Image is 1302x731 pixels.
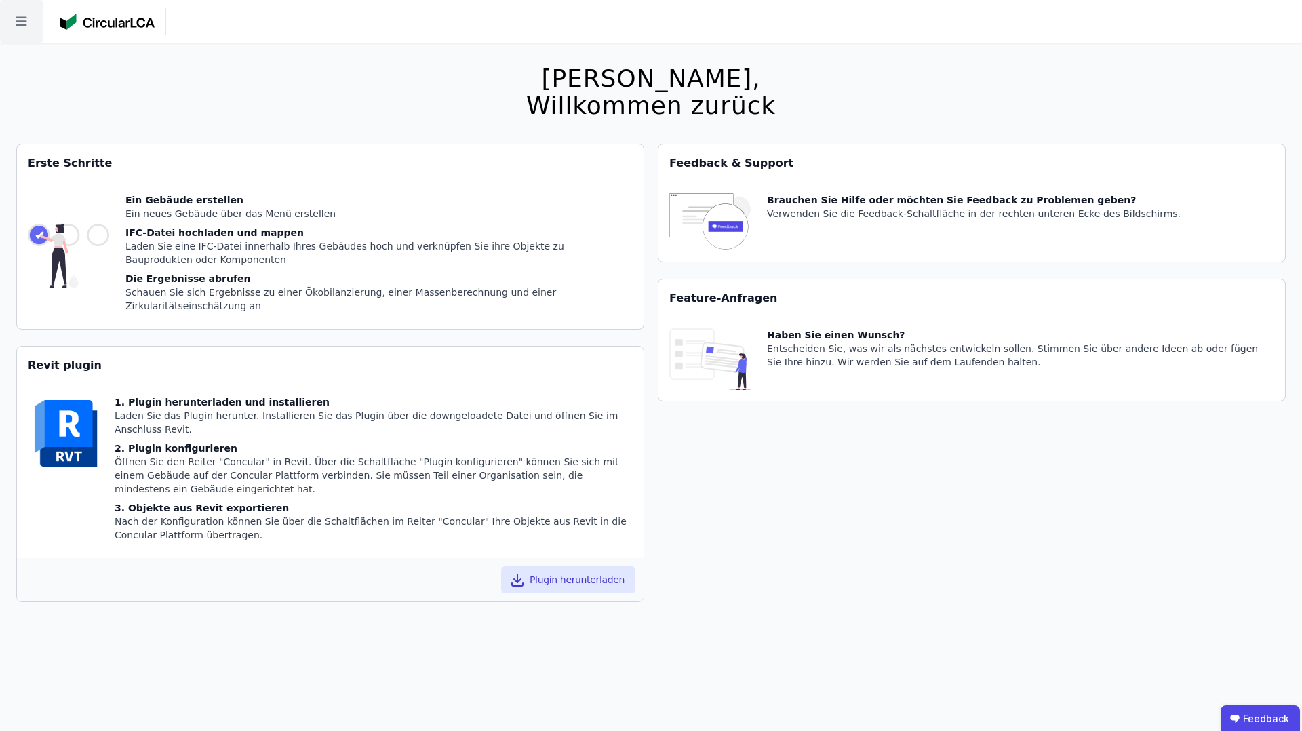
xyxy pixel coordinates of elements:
[115,409,633,436] div: Laden Sie das Plugin herunter. Installieren Sie das Plugin über die downgeloadete Datei und öffne...
[115,501,633,515] div: 3. Objekte aus Revit exportieren
[767,193,1181,207] div: Brauchen Sie Hilfe oder möchten Sie Feedback zu Problemen geben?
[28,395,104,471] img: revit-YwGVQcbs.svg
[17,347,644,384] div: Revit plugin
[767,342,1274,369] div: Entscheiden Sie, was wir als nächstes entwickeln sollen. Stimmen Sie über andere Ideen ab oder fü...
[17,144,644,182] div: Erste Schritte
[501,566,635,593] button: Plugin herunterladen
[125,285,633,313] div: Schauen Sie sich Ergebnisse zu einer Ökobilanzierung, einer Massenberechnung und einer Zirkularit...
[115,395,633,409] div: 1. Plugin herunterladen und installieren
[526,92,776,119] div: Willkommen zurück
[125,272,633,285] div: Die Ergebnisse abrufen
[125,193,633,207] div: Ein Gebäude erstellen
[658,144,1285,182] div: Feedback & Support
[115,455,633,496] div: Öffnen Sie den Reiter "Concular" in Revit. Über die Schaltfläche "Plugin konfigurieren" können Si...
[115,515,633,542] div: Nach der Konfiguration können Sie über die Schaltflächen im Reiter "Concular" Ihre Objekte aus Re...
[767,207,1181,220] div: Verwenden Sie die Feedback-Schaltfläche in der rechten unteren Ecke des Bildschirms.
[669,193,751,251] img: feedback-icon-HCTs5lye.svg
[125,239,633,266] div: Laden Sie eine IFC-Datei innerhalb Ihres Gebäudes hoch und verknüpfen Sie ihre Objekte zu Bauprod...
[125,226,633,239] div: IFC-Datei hochladen und mappen
[125,207,633,220] div: Ein neues Gebäude über das Menü erstellen
[115,441,633,455] div: 2. Plugin konfigurieren
[526,65,776,92] div: [PERSON_NAME],
[669,328,751,390] img: feature_request_tile-UiXE1qGU.svg
[60,14,155,30] img: Concular
[28,193,109,318] img: getting_started_tile-DrF_GRSv.svg
[658,279,1285,317] div: Feature-Anfragen
[767,328,1274,342] div: Haben Sie einen Wunsch?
